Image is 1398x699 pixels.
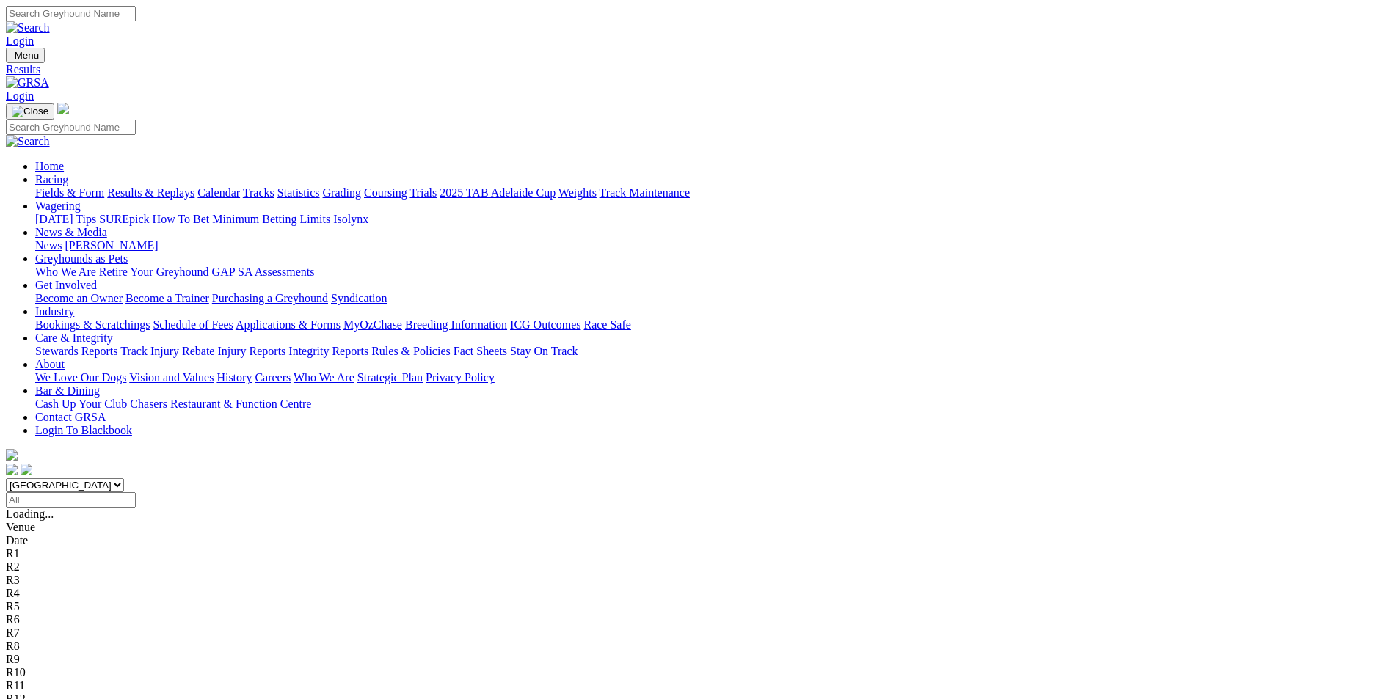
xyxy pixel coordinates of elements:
img: logo-grsa-white.png [57,103,69,114]
a: Get Involved [35,279,97,291]
a: Bookings & Scratchings [35,318,150,331]
div: R10 [6,666,1392,679]
div: Industry [35,318,1392,332]
div: Care & Integrity [35,345,1392,358]
a: Results [6,63,1392,76]
a: Minimum Betting Limits [212,213,330,225]
div: Racing [35,186,1392,200]
a: Racing [35,173,68,186]
div: R9 [6,653,1392,666]
a: News [35,239,62,252]
a: Login [6,89,34,102]
a: Who We Are [294,371,354,384]
a: About [35,358,65,370]
div: Greyhounds as Pets [35,266,1392,279]
a: Coursing [364,186,407,199]
a: Home [35,160,64,172]
a: Results & Replays [107,186,194,199]
a: SUREpick [99,213,149,225]
a: Syndication [331,292,387,304]
a: Fields & Form [35,186,104,199]
a: Statistics [277,186,320,199]
a: 2025 TAB Adelaide Cup [440,186,556,199]
button: Toggle navigation [6,103,54,120]
a: Applications & Forms [236,318,341,331]
a: Chasers Restaurant & Function Centre [130,398,311,410]
div: About [35,371,1392,384]
a: Stay On Track [510,345,578,357]
div: Get Involved [35,292,1392,305]
img: logo-grsa-white.png [6,449,18,461]
div: R2 [6,560,1392,574]
span: Loading... [6,508,54,520]
a: Wagering [35,200,81,212]
div: Venue [6,521,1392,534]
a: Retire Your Greyhound [99,266,209,278]
span: Menu [15,50,39,61]
a: Breeding Information [405,318,507,331]
a: [PERSON_NAME] [65,239,158,252]
a: Track Injury Rebate [120,345,214,357]
input: Select date [6,492,136,508]
div: R5 [6,600,1392,613]
a: Contact GRSA [35,411,106,423]
a: How To Bet [153,213,210,225]
img: Search [6,21,50,34]
a: Strategic Plan [357,371,423,384]
a: Race Safe [583,318,630,331]
a: Become an Owner [35,292,123,304]
input: Search [6,120,136,135]
a: Stewards Reports [35,345,117,357]
a: Trials [409,186,437,199]
img: facebook.svg [6,464,18,475]
a: History [216,371,252,384]
a: Cash Up Your Club [35,398,127,410]
a: Purchasing a Greyhound [212,292,328,304]
a: Weights [558,186,597,199]
div: R4 [6,587,1392,600]
div: News & Media [35,239,1392,252]
div: R6 [6,613,1392,626]
a: Tracks [243,186,274,199]
img: Search [6,135,50,148]
a: Grading [323,186,361,199]
img: GRSA [6,76,49,89]
div: R1 [6,547,1392,560]
a: ICG Outcomes [510,318,580,331]
a: Who We Are [35,266,96,278]
a: Careers [255,371,291,384]
a: [DATE] Tips [35,213,96,225]
a: Rules & Policies [371,345,451,357]
a: Isolynx [333,213,368,225]
div: R11 [6,679,1392,692]
a: We Love Our Dogs [35,371,126,384]
a: Login To Blackbook [35,424,132,436]
div: R7 [6,626,1392,640]
a: Fact Sheets [454,345,507,357]
a: Industry [35,305,74,318]
a: Become a Trainer [125,292,209,304]
a: Calendar [197,186,240,199]
a: GAP SA Assessments [212,266,315,278]
a: Greyhounds as Pets [35,252,128,265]
div: Date [6,534,1392,547]
a: Privacy Policy [426,371,495,384]
button: Toggle navigation [6,48,45,63]
a: Schedule of Fees [153,318,233,331]
a: Vision and Values [129,371,214,384]
a: Integrity Reports [288,345,368,357]
a: News & Media [35,226,107,238]
a: MyOzChase [343,318,402,331]
a: Care & Integrity [35,332,113,344]
a: Track Maintenance [600,186,690,199]
img: twitter.svg [21,464,32,475]
div: R3 [6,574,1392,587]
div: R8 [6,640,1392,653]
a: Injury Reports [217,345,285,357]
div: Bar & Dining [35,398,1392,411]
img: Close [12,106,48,117]
div: Wagering [35,213,1392,226]
input: Search [6,6,136,21]
a: Login [6,34,34,47]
